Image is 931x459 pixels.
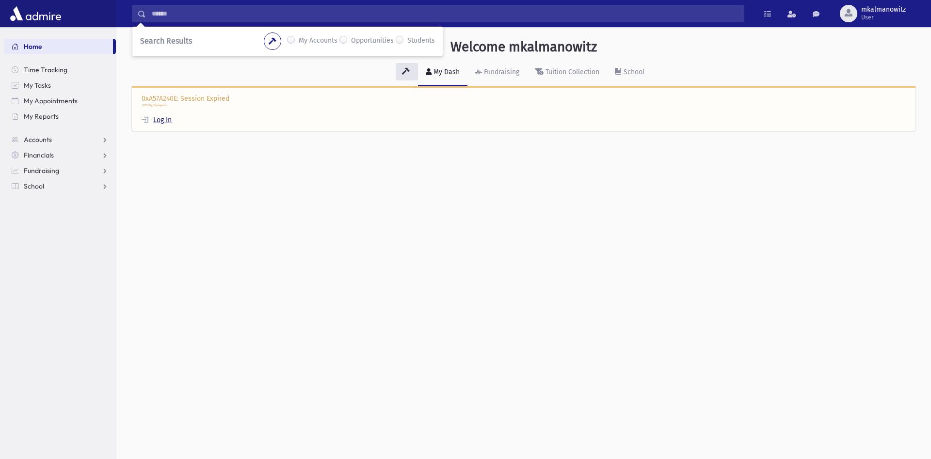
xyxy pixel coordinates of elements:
[4,178,116,194] a: School
[24,135,52,144] span: Accounts
[418,59,467,86] a: My Dash
[142,116,172,124] a: Log In
[24,182,44,190] span: School
[407,35,435,47] label: Students
[24,151,54,159] span: Financials
[432,68,460,76] div: My Dash
[24,166,59,175] span: Fundraising
[299,35,337,47] label: My Accounts
[4,39,113,54] a: Home
[467,59,527,86] a: Fundraising
[351,35,394,47] label: Opportunities
[4,163,116,178] a: Fundraising
[24,96,78,105] span: My Appointments
[142,104,906,108] p: /WGT/WgtDisplayIndex
[622,68,644,76] div: School
[4,62,116,78] a: Time Tracking
[607,59,652,86] a: School
[4,132,116,147] a: Accounts
[4,93,116,109] a: My Appointments
[132,86,915,131] div: 0xA57A240E: Session Expired
[4,109,116,124] a: My Reports
[450,39,597,55] h3: Welcome mkalmanowitz
[482,68,519,76] div: Fundraising
[24,81,51,90] span: My Tasks
[4,147,116,163] a: Financials
[24,65,67,74] span: Time Tracking
[146,5,744,22] input: Search
[527,59,607,86] a: Tuition Collection
[4,78,116,93] a: My Tasks
[861,6,906,14] span: mkalmanowitz
[140,36,192,46] span: Search Results
[544,68,599,76] div: Tuition Collection
[24,42,42,51] span: Home
[8,4,64,23] img: AdmirePro
[24,112,59,121] span: My Reports
[861,14,906,21] span: User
